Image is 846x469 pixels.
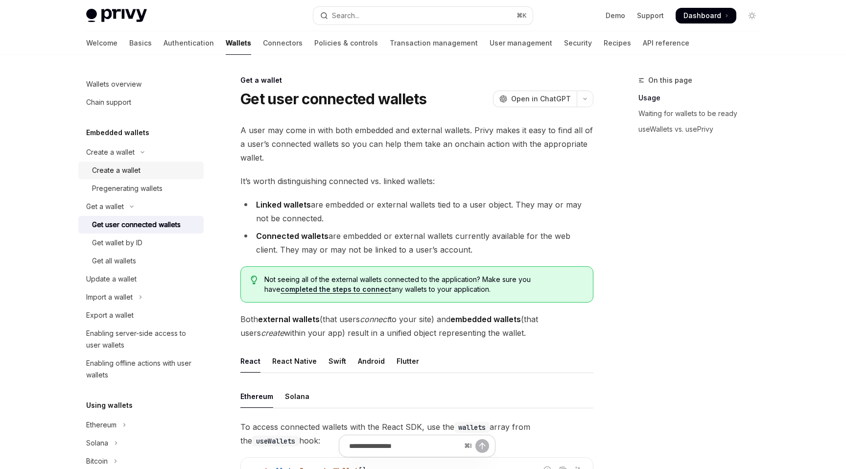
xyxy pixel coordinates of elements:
[490,31,552,55] a: User management
[86,419,117,431] div: Ethereum
[78,416,204,434] button: Toggle Ethereum section
[86,31,117,55] a: Welcome
[676,8,736,23] a: Dashboard
[86,96,131,108] div: Chain support
[517,12,527,20] span: ⌘ K
[251,276,258,284] svg: Tip
[285,385,309,408] div: Solana
[638,90,768,106] a: Usage
[493,91,577,107] button: Open in ChatGPT
[358,350,385,373] div: Android
[256,231,329,241] strong: Connected wallets
[78,75,204,93] a: Wallets overview
[240,385,273,408] div: Ethereum
[272,350,317,373] div: React Native
[240,123,593,164] span: A user may come in with both embedded and external wallets. Privy makes it easy to find all of a ...
[261,328,284,338] em: create
[78,288,204,306] button: Toggle Import a wallet section
[258,314,320,324] strong: external wallets
[643,31,689,55] a: API reference
[604,31,631,55] a: Recipes
[92,164,141,176] div: Create a wallet
[78,94,204,111] a: Chain support
[86,146,135,158] div: Create a wallet
[86,399,133,411] h5: Using wallets
[329,350,346,373] div: Swift
[78,216,204,234] a: Get user connected wallets
[564,31,592,55] a: Security
[78,143,204,161] button: Toggle Create a wallet section
[638,121,768,137] a: useWallets vs. usePrivy
[86,273,137,285] div: Update a wallet
[86,328,198,351] div: Enabling server-side access to user wallets
[78,234,204,252] a: Get wallet by ID
[240,229,593,257] li: are embedded or external wallets currently available for the web client. They may or may not be l...
[332,10,359,22] div: Search...
[86,357,198,381] div: Enabling offline actions with user wallets
[78,252,204,270] a: Get all wallets
[256,200,311,210] strong: Linked wallets
[164,31,214,55] a: Authentication
[390,31,478,55] a: Transaction management
[240,312,593,340] span: Both (that users to your site) and (that users within your app) result in a unified object repres...
[475,439,489,453] button: Send message
[78,306,204,324] a: Export a wallet
[683,11,721,21] span: Dashboard
[637,11,664,21] a: Support
[78,198,204,215] button: Toggle Get a wallet section
[78,354,204,384] a: Enabling offline actions with user wallets
[314,31,378,55] a: Policies & controls
[92,219,181,231] div: Get user connected wallets
[281,285,391,294] a: completed the steps to connect
[86,291,133,303] div: Import a wallet
[86,201,124,212] div: Get a wallet
[240,75,593,85] div: Get a wallet
[240,90,427,108] h1: Get user connected wallets
[78,162,204,179] a: Create a wallet
[86,127,149,139] h5: Embedded wallets
[78,434,204,452] button: Toggle Solana section
[226,31,251,55] a: Wallets
[86,309,134,321] div: Export a wallet
[511,94,571,104] span: Open in ChatGPT
[349,435,460,457] input: Ask a question...
[86,9,147,23] img: light logo
[606,11,625,21] a: Demo
[240,350,260,373] div: React
[638,106,768,121] a: Waiting for wallets to be ready
[78,325,204,354] a: Enabling server-side access to user wallets
[92,255,136,267] div: Get all wallets
[744,8,760,23] button: Toggle dark mode
[92,237,142,249] div: Get wallet by ID
[86,78,141,90] div: Wallets overview
[92,183,163,194] div: Pregenerating wallets
[86,437,108,449] div: Solana
[86,455,108,467] div: Bitcoin
[240,198,593,225] li: are embedded or external wallets tied to a user object. They may or may not be connected.
[450,314,521,324] strong: embedded wallets
[313,7,533,24] button: Open search
[397,350,419,373] div: Flutter
[263,31,303,55] a: Connectors
[129,31,152,55] a: Basics
[264,275,583,294] span: Not seeing all of the external wallets connected to the application? Make sure you have any walle...
[78,270,204,288] a: Update a wallet
[648,74,692,86] span: On this page
[240,420,593,447] span: To access connected wallets with the React SDK, use the array from the hook:
[240,174,593,188] span: It’s worth distinguishing connected vs. linked wallets:
[454,422,490,433] code: wallets
[360,314,389,324] em: connect
[78,180,204,197] a: Pregenerating wallets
